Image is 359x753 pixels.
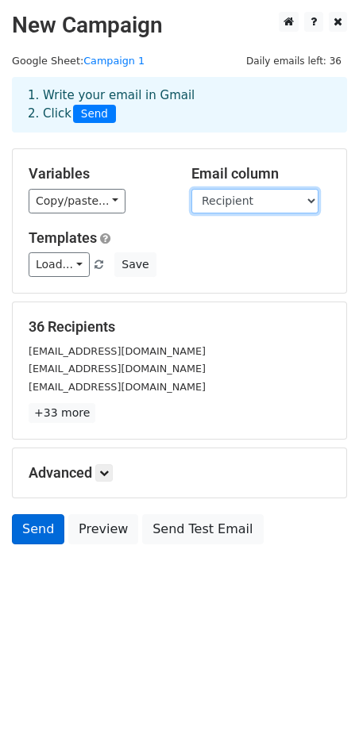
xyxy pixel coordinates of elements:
a: Send [12,514,64,544]
small: Google Sheet: [12,55,145,67]
a: +33 more [29,403,95,423]
a: Copy/paste... [29,189,125,213]
a: Daily emails left: 36 [241,55,347,67]
h5: Advanced [29,464,330,482]
h2: New Campaign [12,12,347,39]
a: Send Test Email [142,514,263,544]
h5: Variables [29,165,168,182]
small: [EMAIL_ADDRESS][DOMAIN_NAME] [29,345,206,357]
h5: Email column [191,165,330,182]
iframe: Chat Widget [280,677,359,753]
span: Daily emails left: 36 [241,52,347,70]
a: Templates [29,229,97,246]
a: Preview [68,514,138,544]
a: Campaign 1 [83,55,145,67]
span: Send [73,105,116,124]
a: Load... [29,252,90,277]
small: [EMAIL_ADDRESS][DOMAIN_NAME] [29,381,206,393]
small: [EMAIL_ADDRESS][DOMAIN_NAME] [29,363,206,375]
h5: 36 Recipients [29,318,330,336]
button: Save [114,252,156,277]
div: 1. Write your email in Gmail 2. Click [16,86,343,123]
